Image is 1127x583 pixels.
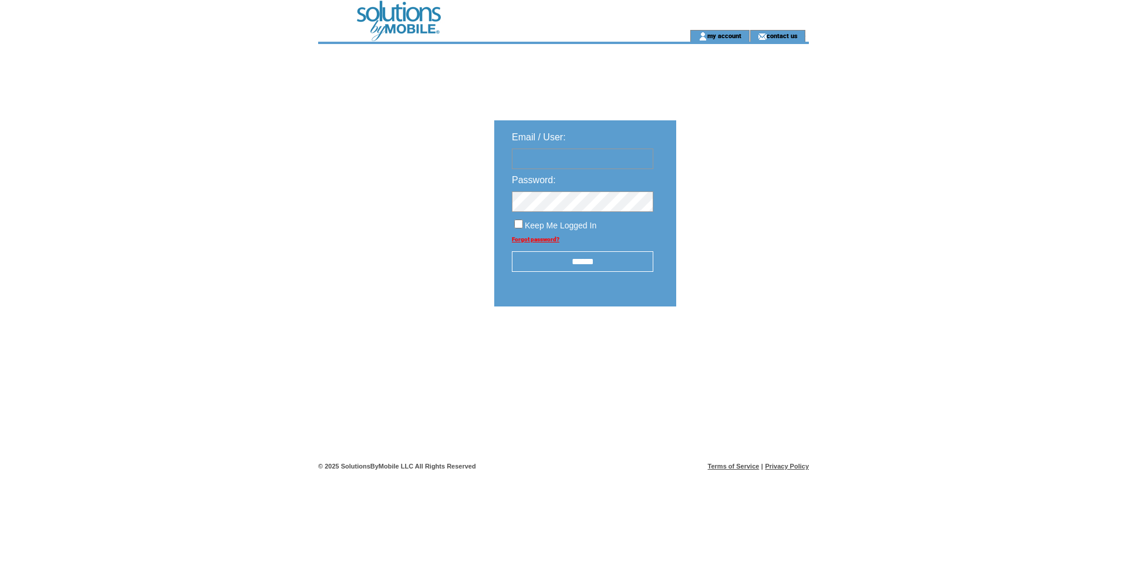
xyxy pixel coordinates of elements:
span: Password: [512,175,556,185]
img: contact_us_icon.gif [758,32,767,41]
span: | [761,463,763,470]
a: Terms of Service [708,463,760,470]
a: Privacy Policy [765,463,809,470]
img: account_icon.gif [699,32,707,41]
span: Email / User: [512,132,566,142]
img: transparent.png [710,336,769,351]
a: Forgot password? [512,236,559,242]
a: my account [707,32,741,39]
span: © 2025 SolutionsByMobile LLC All Rights Reserved [318,463,476,470]
a: contact us [767,32,798,39]
span: Keep Me Logged In [525,221,596,230]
